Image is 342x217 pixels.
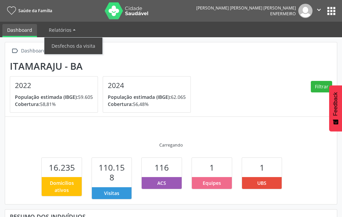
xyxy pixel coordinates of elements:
a: Desfechos da visita [44,40,102,52]
p: 56,48% [108,101,186,108]
button:  [313,4,325,18]
span: 110.158 [99,162,125,183]
span: Saúde da Família [18,8,52,14]
span: 16.235 [49,162,75,173]
span: 1 [209,162,214,173]
span: 116 [155,162,169,173]
h4: 2024 [108,81,186,90]
p: 62.065 [108,93,186,101]
p: 58,81% [15,101,93,108]
div: Carregando [159,142,183,148]
span: População estimada (IBGE): [108,94,171,100]
span: Cobertura: [15,101,40,107]
i:  [315,6,323,14]
span: Enfermeiro [270,11,296,17]
a: Dashboard [2,24,37,37]
div: Dashboard [20,46,47,56]
span: ACS [157,179,166,187]
span: Relatórios [49,27,72,33]
span: Equipes [203,179,221,187]
p: 59.605 [15,93,93,101]
div: [PERSON_NAME] [PERSON_NAME] [PERSON_NAME] [196,5,296,11]
button: Feedback - Mostrar pesquisa [329,85,342,131]
span: Cobertura: [108,101,133,107]
i:  [10,46,20,56]
a:  Dashboard [10,46,47,56]
span: UBS [257,179,266,187]
button: Filtrar [311,81,332,92]
span: Visitas [104,190,119,197]
a: Saúde da Família [5,5,52,16]
a: Relatórios [44,24,80,36]
h4: 2022 [15,81,93,90]
span: População estimada (IBGE): [15,94,78,100]
img: img [298,4,313,18]
span: Domicílios ativos [44,179,79,194]
span: 1 [260,162,264,173]
button: apps [325,5,337,17]
ul: Relatórios [44,37,103,55]
span: Feedback [333,92,339,116]
div: Itamaraju - BA [10,61,196,72]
